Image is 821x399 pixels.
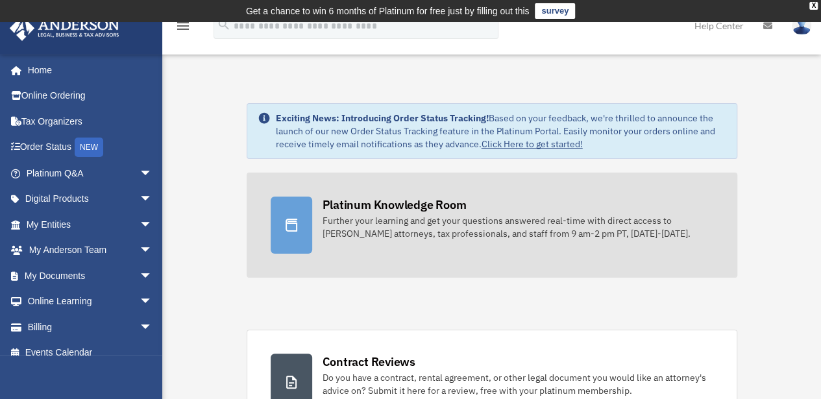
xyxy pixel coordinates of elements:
img: User Pic [792,16,811,35]
div: NEW [75,138,103,157]
a: Tax Organizers [9,108,172,134]
span: arrow_drop_down [140,186,165,213]
i: menu [175,18,191,34]
a: Platinum Knowledge Room Further your learning and get your questions answered real-time with dire... [247,173,737,278]
a: Digital Productsarrow_drop_down [9,186,172,212]
div: close [809,2,818,10]
a: Home [9,57,165,83]
a: Platinum Q&Aarrow_drop_down [9,160,172,186]
a: Order StatusNEW [9,134,172,161]
div: Further your learning and get your questions answered real-time with direct access to [PERSON_NAM... [323,214,713,240]
i: search [217,18,231,32]
span: arrow_drop_down [140,314,165,341]
img: Anderson Advisors Platinum Portal [6,16,123,41]
div: Contract Reviews [323,354,415,370]
span: arrow_drop_down [140,212,165,238]
strong: Exciting News: Introducing Order Status Tracking! [276,112,489,124]
a: survey [535,3,575,19]
a: Online Ordering [9,83,172,109]
a: My Entitiesarrow_drop_down [9,212,172,237]
a: Click Here to get started! [482,138,583,150]
span: arrow_drop_down [140,160,165,187]
div: Get a chance to win 6 months of Platinum for free just by filling out this [246,3,530,19]
a: Online Learningarrow_drop_down [9,289,172,315]
div: Based on your feedback, we're thrilled to announce the launch of our new Order Status Tracking fe... [276,112,726,151]
a: Events Calendar [9,340,172,366]
div: Do you have a contract, rental agreement, or other legal document you would like an attorney's ad... [323,371,713,397]
a: My Documentsarrow_drop_down [9,263,172,289]
span: arrow_drop_down [140,289,165,315]
span: arrow_drop_down [140,237,165,264]
a: My Anderson Teamarrow_drop_down [9,237,172,263]
span: arrow_drop_down [140,263,165,289]
a: Billingarrow_drop_down [9,314,172,340]
div: Platinum Knowledge Room [323,197,467,213]
a: menu [175,23,191,34]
